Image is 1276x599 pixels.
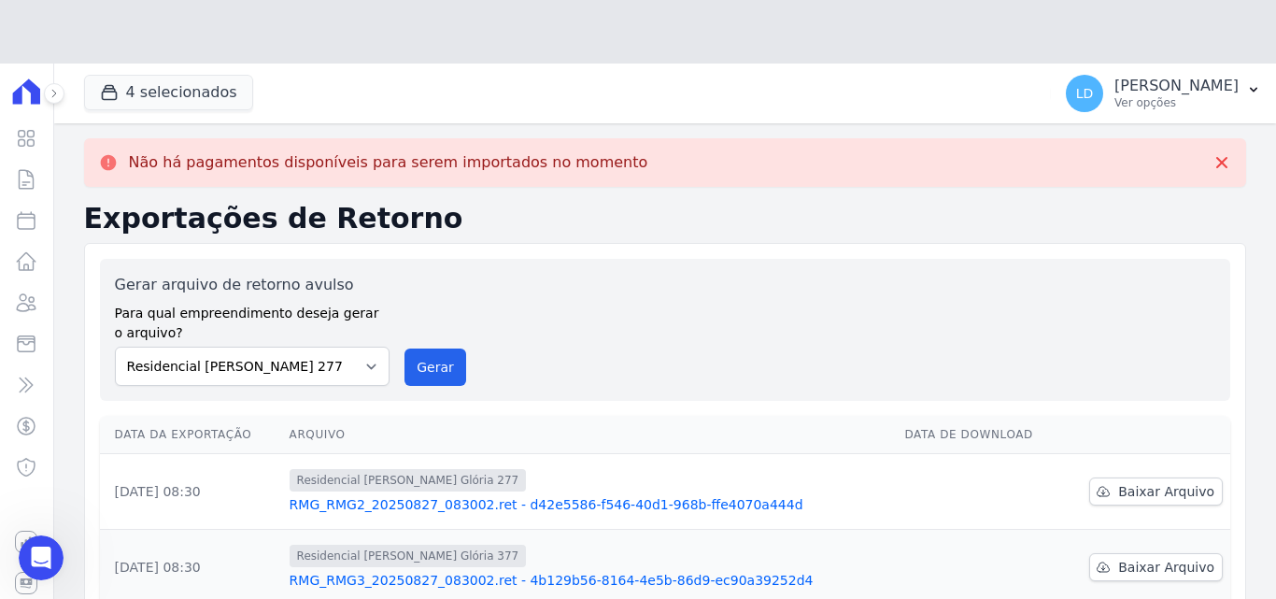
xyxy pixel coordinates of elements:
[1051,67,1276,120] button: LD [PERSON_NAME] Ver opções
[1089,553,1223,581] a: Baixar Arquivo
[290,495,890,514] a: RMG_RMG2_20250827_083002.ret - d42e5586-f546-40d1-968b-ffe4070a444d
[115,296,390,343] label: Para qual empreendimento deseja gerar o arquivo?
[19,535,64,580] iframe: Intercom live chat
[100,416,282,454] th: Data da Exportação
[1118,482,1214,501] span: Baixar Arquivo
[1114,95,1239,110] p: Ver opções
[1114,77,1239,95] p: [PERSON_NAME]
[290,571,890,590] a: RMG_RMG3_20250827_083002.ret - 4b129b56-8164-4e5b-86d9-ec90a39252d4
[897,416,1060,454] th: Data de Download
[1118,558,1214,577] span: Baixar Arquivo
[1076,87,1094,100] span: LD
[404,349,466,386] button: Gerar
[290,469,527,492] span: Residencial [PERSON_NAME] Glória 277
[84,202,1246,235] h2: Exportações de Retorno
[1089,478,1223,506] a: Baixar Arquivo
[282,416,898,454] th: Arquivo
[290,545,527,567] span: Residencial [PERSON_NAME] Glória 377
[84,75,253,110] button: 4 selecionados
[100,454,282,530] td: [DATE] 08:30
[115,274,390,296] label: Gerar arquivo de retorno avulso
[129,153,648,172] p: Não há pagamentos disponíveis para serem importados no momento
